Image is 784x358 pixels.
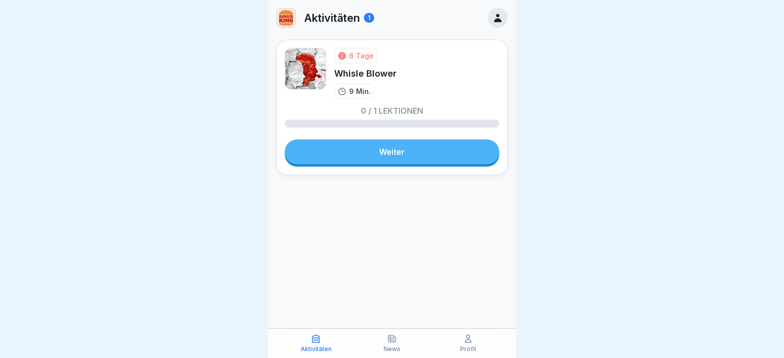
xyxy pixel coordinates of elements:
p: 9 Min. [349,86,371,96]
div: 6 Tage [349,50,374,61]
div: 1 [364,13,374,23]
p: News [384,346,400,353]
p: Profil [460,346,476,353]
div: Whisle Blower [334,67,396,80]
img: pmrbgy5h9teq70d1obsak43d.png [285,48,326,89]
img: w2f18lwxr3adf3talrpwf6id.png [277,8,296,27]
p: Aktivitäten [304,11,360,24]
p: Aktivitäten [301,346,332,353]
p: 0 / 1 Lektionen [361,107,423,115]
a: Weiter [285,139,499,164]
